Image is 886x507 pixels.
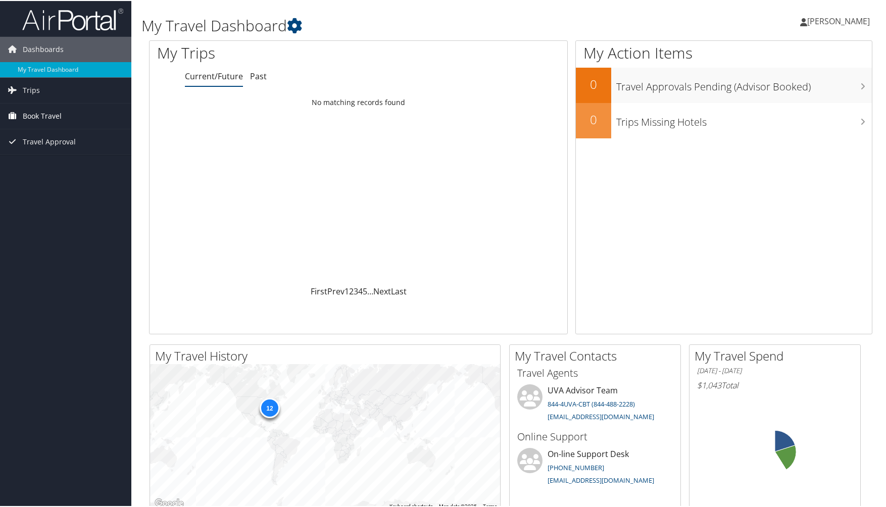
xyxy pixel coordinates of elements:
a: Past [250,70,267,81]
h2: My Travel History [155,346,500,364]
span: $1,043 [697,379,721,390]
a: [PHONE_NUMBER] [548,462,604,471]
li: On-line Support Desk [512,447,678,488]
h6: Total [697,379,853,390]
span: [PERSON_NAME] [807,15,870,26]
a: 1 [344,285,349,296]
a: [EMAIL_ADDRESS][DOMAIN_NAME] [548,411,654,420]
li: UVA Advisor Team [512,383,678,425]
div: 12 [260,397,280,417]
span: Book Travel [23,103,62,128]
a: 3 [354,285,358,296]
a: 0Trips Missing Hotels [576,102,872,137]
h6: [DATE] - [DATE] [697,365,853,375]
a: 0Travel Approvals Pending (Advisor Booked) [576,67,872,102]
a: [PERSON_NAME] [800,5,880,35]
span: Dashboards [23,36,64,61]
a: First [311,285,327,296]
h3: Trips Missing Hotels [616,109,872,128]
h1: My Trips [157,41,385,63]
a: Last [391,285,407,296]
span: Trips [23,77,40,102]
h2: 0 [576,75,611,92]
h1: My Action Items [576,41,872,63]
a: 4 [358,285,363,296]
img: airportal-logo.png [22,7,123,30]
a: Next [373,285,391,296]
a: 2 [349,285,354,296]
a: 844-4UVA-CBT (844-488-2228) [548,398,635,408]
a: [EMAIL_ADDRESS][DOMAIN_NAME] [548,475,654,484]
h3: Online Support [517,429,673,443]
h3: Travel Agents [517,365,673,379]
h2: 0 [576,110,611,127]
h2: My Travel Spend [695,346,860,364]
a: Current/Future [185,70,243,81]
h1: My Travel Dashboard [141,14,634,35]
h2: My Travel Contacts [515,346,680,364]
h3: Travel Approvals Pending (Advisor Booked) [616,74,872,93]
a: Prev [327,285,344,296]
a: 5 [363,285,367,296]
span: … [367,285,373,296]
td: No matching records found [150,92,567,111]
span: Travel Approval [23,128,76,154]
